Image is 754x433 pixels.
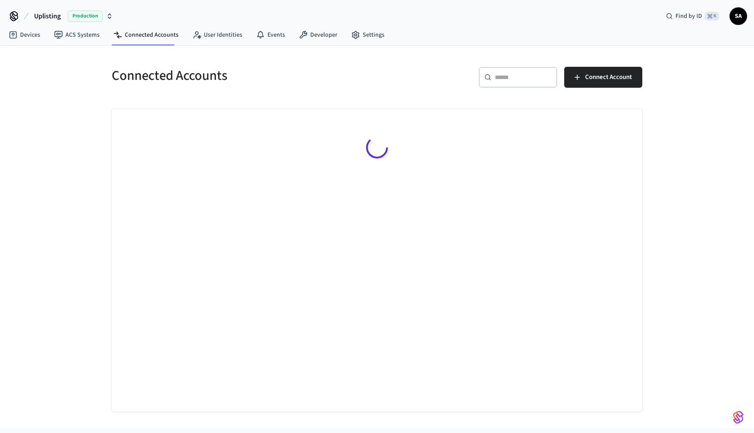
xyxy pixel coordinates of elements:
a: Developer [292,27,344,43]
span: Connect Account [585,72,632,83]
h5: Connected Accounts [112,67,372,85]
button: Connect Account [564,67,642,88]
span: Production [68,10,103,22]
span: SA [730,8,746,24]
span: Uplisting [34,11,61,21]
a: ACS Systems [47,27,106,43]
a: User Identities [185,27,249,43]
img: SeamLogoGradient.69752ec5.svg [733,410,744,424]
div: Find by ID⌘ K [659,8,726,24]
a: Devices [2,27,47,43]
a: Events [249,27,292,43]
span: ⌘ K [705,12,719,21]
button: SA [730,7,747,25]
a: Connected Accounts [106,27,185,43]
a: Settings [344,27,391,43]
span: Find by ID [675,12,702,21]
